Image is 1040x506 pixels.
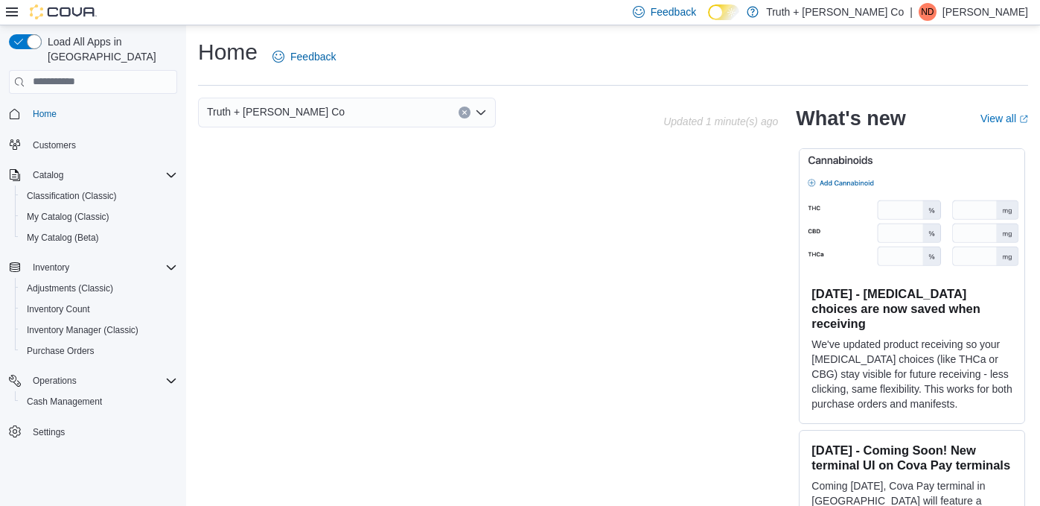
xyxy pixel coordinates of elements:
span: Home [33,108,57,120]
span: Adjustments (Classic) [21,279,177,297]
button: Operations [27,372,83,390]
span: Classification (Classic) [21,187,177,205]
a: Home [27,105,63,123]
span: Settings [33,426,65,438]
h1: Home [198,37,258,67]
span: Operations [27,372,177,390]
a: Cash Management [21,393,108,411]
span: Classification (Classic) [27,190,117,202]
button: My Catalog (Classic) [15,206,183,227]
a: My Catalog (Beta) [21,229,105,247]
span: Dark Mode [708,20,709,21]
span: Feedback [290,49,336,64]
span: Operations [33,375,77,387]
img: Cova [30,4,97,19]
input: Dark Mode [708,4,739,20]
svg: External link [1019,115,1028,124]
button: Clear input [459,107,470,118]
a: Purchase Orders [21,342,101,360]
a: Feedback [267,42,342,72]
button: Inventory Manager (Classic) [15,320,183,341]
p: | [910,3,913,21]
span: Inventory [27,259,177,276]
a: Settings [27,423,71,441]
span: My Catalog (Classic) [21,208,177,226]
span: Catalog [27,166,177,184]
h2: What's new [796,107,905,130]
span: Adjustments (Classic) [27,282,113,294]
button: My Catalog (Beta) [15,227,183,248]
span: ND [921,3,934,21]
p: Updated 1 minute(s) ago [663,116,778,127]
span: Inventory Manager (Classic) [27,324,138,336]
button: Purchase Orders [15,341,183,361]
span: Customers [27,135,177,154]
span: Inventory Count [21,300,177,318]
span: Inventory Count [27,303,90,315]
nav: Complex example [9,97,177,481]
button: Customers [3,133,183,155]
button: Classification (Classic) [15,186,183,206]
div: Nick Dyas [919,3,937,21]
h3: [DATE] - Coming Soon! New terminal UI on Cova Pay terminals [811,443,1012,472]
span: My Catalog (Classic) [27,211,109,223]
a: Inventory Count [21,300,96,318]
span: Cash Management [27,396,102,408]
a: Inventory Manager (Classic) [21,321,144,339]
span: Purchase Orders [27,345,95,357]
span: Feedback [651,4,696,19]
a: Classification (Classic) [21,187,123,205]
button: Open list of options [475,107,487,118]
button: Catalog [3,165,183,186]
button: Operations [3,370,183,391]
a: Adjustments (Classic) [21,279,119,297]
span: Inventory Manager (Classic) [21,321,177,339]
h3: [DATE] - [MEDICAL_DATA] choices are now saved when receiving [811,286,1012,331]
span: My Catalog (Beta) [27,232,99,244]
a: View allExternal link [980,113,1028,124]
span: Inventory [33,262,69,273]
button: Catalog [27,166,69,184]
span: Cash Management [21,393,177,411]
span: Customers [33,139,76,151]
span: Purchase Orders [21,342,177,360]
button: Cash Management [15,391,183,412]
span: Load All Apps in [GEOGRAPHIC_DATA] [42,34,177,64]
button: Inventory Count [15,299,183,320]
a: Customers [27,136,82,154]
span: Catalog [33,169,63,181]
span: Truth + [PERSON_NAME] Co [207,103,345,121]
span: Settings [27,423,177,441]
button: Home [3,103,183,124]
a: My Catalog (Classic) [21,208,115,226]
button: Adjustments (Classic) [15,278,183,299]
p: [PERSON_NAME] [942,3,1028,21]
p: We've updated product receiving so your [MEDICAL_DATA] choices (like THCa or CBG) stay visible fo... [811,337,1012,411]
span: My Catalog (Beta) [21,229,177,247]
button: Inventory [27,259,75,276]
p: Truth + [PERSON_NAME] Co [766,3,904,21]
span: Home [27,104,177,123]
button: Settings [3,421,183,443]
button: Inventory [3,257,183,278]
